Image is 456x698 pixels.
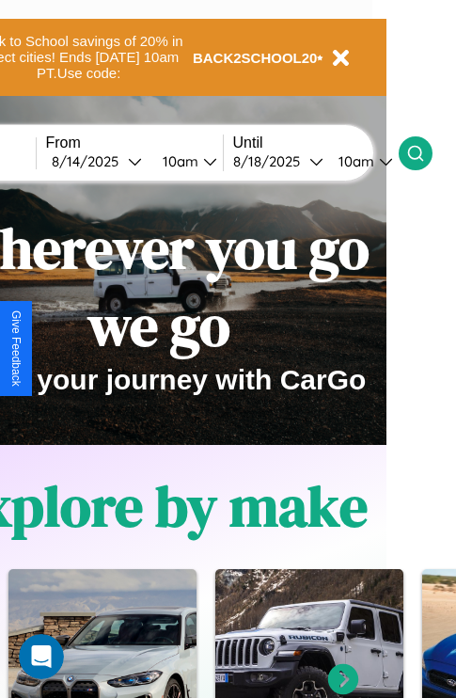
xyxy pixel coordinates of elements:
div: Give Feedback [9,310,23,387]
button: 10am [323,151,399,171]
div: 8 / 18 / 2025 [233,152,309,170]
iframe: Intercom live chat [19,634,64,679]
label: Until [233,135,399,151]
button: 10am [148,151,223,171]
div: 8 / 14 / 2025 [52,152,128,170]
div: 10am [153,152,203,170]
b: BACK2SCHOOL20 [193,50,318,66]
div: 10am [329,152,379,170]
button: 8/14/2025 [46,151,148,171]
label: From [46,135,223,151]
